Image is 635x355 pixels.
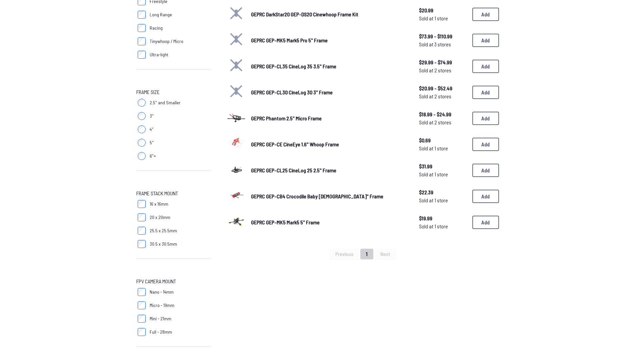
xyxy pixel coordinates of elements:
[150,227,177,234] span: 25.5 x 25.5mm
[251,219,320,225] span: GEPRC GEP-MK5 Mark5 5" Frame
[419,14,467,22] span: Sold at 1 store
[472,8,499,21] button: Add
[419,32,467,40] span: $73.99 - $110.99
[251,192,408,200] a: GEPRC GEP-CB4 Crocodile Baby [DEMOGRAPHIC_DATA]" Frame
[150,99,181,106] span: 2.5" and Smaller
[138,213,146,221] input: 20 x 20mm
[150,126,153,133] span: 4"
[150,11,172,18] span: Long Range
[251,37,328,43] span: GEPRC GEP-MK5 Mark5 Pro 5" Frame
[251,141,339,147] span: GEPRC GEP-CE CineEye 1.6" Whoop Frame
[138,112,146,120] input: 3"
[419,162,467,170] span: $31.99
[227,186,246,205] img: image
[138,227,146,235] input: 25.5 x 25.5mm
[227,186,246,207] a: image
[150,38,183,45] span: Tinywhoop / Micro
[138,288,146,296] input: Nano - 14mm
[251,88,408,96] a: GEPRC GEP-CL30 CineLog 30 3" Frame
[150,302,174,309] span: Micro - 19mm
[419,84,467,92] span: $20.99 - $52.49
[150,113,154,119] span: 3"
[419,222,467,230] span: Sold at 1 store
[227,134,246,155] a: image
[251,62,408,70] a: GEPRC GEP-CL35 CineLog 35 3.5" Frame
[138,328,146,336] input: Full - 28mm
[251,115,322,121] span: GEPRC Phantom 2.5" Micro Frame
[419,118,467,126] span: Sold at 2 stores
[251,63,336,69] span: GEPRC GEP-CL35 CineLog 35 3.5" Frame
[419,170,467,178] span: Sold at 1 store
[150,201,168,207] span: 16 x 16mm
[472,112,499,125] button: Add
[419,214,467,222] span: $19.99
[150,51,168,58] span: Ultra-light
[136,277,176,285] span: FPV Camera Mount
[227,212,246,233] a: image
[419,6,467,14] span: $20.99
[227,108,246,129] a: image
[251,114,408,122] a: GEPRC Phantom 2.5" Micro Frame
[150,241,177,247] span: 30.5 x 30.5mm
[472,164,499,177] button: Add
[138,301,146,309] input: Micro - 19mm
[136,189,178,197] span: Frame Stack Mount
[227,212,246,231] img: image
[472,86,499,99] button: Add
[138,24,146,32] input: Racing
[419,196,467,204] span: Sold at 1 store
[419,92,467,100] span: Sold at 2 stores
[419,40,467,48] span: Sold at 3 stores
[419,110,467,118] span: $18.99 - $24.99
[138,200,146,208] input: 16 x 16mm
[138,152,146,160] input: 6"+
[138,11,146,19] input: Long Range
[251,36,408,44] a: GEPRC GEP-MK5 Mark5 Pro 5" Frame
[138,240,146,248] input: 30.5 x 30.5mm
[227,160,246,181] a: image
[138,99,146,107] input: 2.5" and Smaller
[419,58,467,66] span: $29.99 - $74.99
[419,144,467,152] span: Sold at 1 store
[136,88,160,96] span: Frame Size
[472,138,499,151] button: Add
[251,167,336,173] span: GEPRC GEP-CL25 CineLog 25 2.5" Frame
[138,37,146,45] input: Tinywhoop / Micro
[227,134,246,153] img: image
[251,11,358,17] span: GEPRC DarkStar20 GEP-DS20 Cinewhoop Frame Kit
[150,153,156,159] span: 6"+
[251,89,333,95] span: GEPRC GEP-CL30 CineLog 30 3" Frame
[419,188,467,196] span: $22.39
[138,125,146,133] input: 4"
[251,140,408,148] a: GEPRC GEP-CE CineEye 1.6" Whoop Frame
[150,329,172,335] span: Full - 28mm
[150,25,163,31] span: Racing
[251,166,408,174] a: GEPRC GEP-CL25 CineLog 25 2.5" Frame
[251,10,408,18] a: GEPRC DarkStar20 GEP-DS20 Cinewhoop Frame Kit
[472,216,499,229] button: Add
[138,315,146,323] input: Mini - 21mm
[251,218,408,226] a: GEPRC GEP-MK5 Mark5 5" Frame
[419,136,467,144] span: $0.69
[472,190,499,203] button: Add
[360,249,373,259] button: 1
[419,66,467,74] span: Sold at 2 stores
[227,108,246,127] img: image
[227,160,246,179] img: image
[138,51,146,59] input: Ultra-light
[251,193,383,199] span: GEPRC GEP-CB4 Crocodile Baby [DEMOGRAPHIC_DATA]" Frame
[150,315,171,322] span: Mini - 21mm
[472,34,499,47] button: Add
[472,60,499,73] button: Add
[150,214,170,221] span: 20 x 20mm
[150,289,174,295] span: Nano - 14mm
[150,139,154,146] span: 5"
[138,139,146,147] input: 5"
